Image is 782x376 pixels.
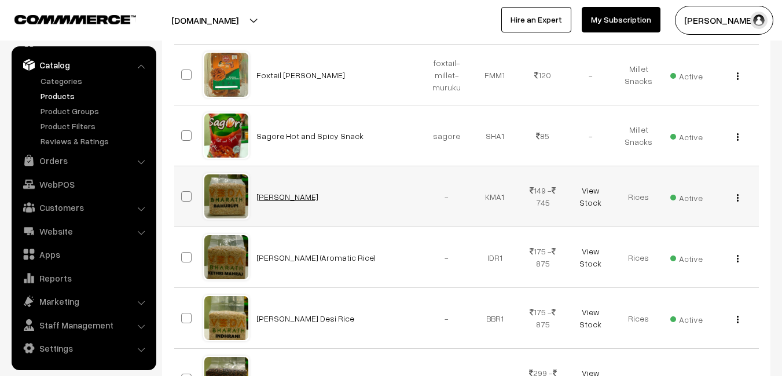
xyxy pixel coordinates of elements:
td: 85 [519,105,567,166]
td: SHA1 [471,105,519,166]
span: Active [670,250,703,265]
a: [PERSON_NAME] [256,192,318,202]
button: [DOMAIN_NAME] [131,6,279,35]
a: Foxtail [PERSON_NAME] [256,70,345,80]
td: 175 - 875 [519,288,567,349]
a: View Stock [579,307,601,329]
a: Settings [14,338,152,359]
img: Menu [737,255,739,262]
a: [PERSON_NAME] Desi Rice [256,313,354,323]
a: Product Filters [38,120,152,132]
a: Reports [14,268,152,289]
a: Customers [14,197,152,218]
td: sagore [423,105,471,166]
td: BBR1 [471,288,519,349]
a: Staff Management [14,315,152,335]
a: Products [38,90,152,102]
td: - [567,105,615,166]
img: Menu [737,72,739,80]
a: Marketing [14,291,152,312]
td: - [423,166,471,227]
a: COMMMERCE [14,12,116,25]
td: 120 [519,45,567,105]
img: Menu [737,316,739,323]
img: user [750,12,768,29]
td: - [423,288,471,349]
span: Active [670,128,703,143]
td: 175 - 875 [519,227,567,288]
a: Website [14,221,152,242]
td: - [423,227,471,288]
td: Millet Snacks [615,105,663,166]
td: Rices [615,288,663,349]
img: Menu [737,133,739,141]
span: Active [670,189,703,204]
td: Rices [615,166,663,227]
a: Hire an Expert [501,7,571,32]
a: Orders [14,150,152,171]
span: Active [670,311,703,326]
td: 149 - 745 [519,166,567,227]
button: [PERSON_NAME] [675,6,773,35]
span: Active [670,67,703,82]
td: - [567,45,615,105]
a: WebPOS [14,174,152,195]
img: COMMMERCE [14,15,136,24]
a: Catalog [14,54,152,75]
a: My Subscription [582,7,660,32]
a: View Stock [579,246,601,268]
a: Sagore Hot and Spicy Snack [256,131,364,141]
td: KMA1 [471,166,519,227]
td: IDR1 [471,227,519,288]
a: [PERSON_NAME] (Aromatic Rice) [256,253,376,262]
td: Rices [615,227,663,288]
td: foxtail-millet-muruku [423,45,471,105]
a: Categories [38,75,152,87]
td: FMM1 [471,45,519,105]
a: Reviews & Ratings [38,135,152,147]
img: Menu [737,194,739,202]
td: Millet Snacks [615,45,663,105]
a: Apps [14,244,152,265]
a: Product Groups [38,105,152,117]
a: View Stock [579,185,601,207]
